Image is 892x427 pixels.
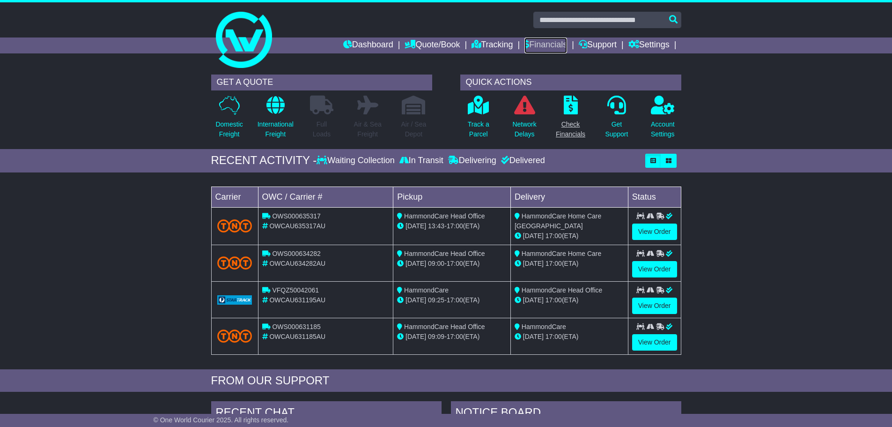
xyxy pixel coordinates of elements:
a: Support [579,37,617,53]
td: Carrier [211,187,258,207]
div: - (ETA) [397,332,507,342]
span: 17:00 [447,296,463,304]
span: HammondCare Head Office [404,212,485,220]
span: 17:00 [546,260,562,267]
a: View Order [632,298,677,314]
span: HammondCare [522,323,566,330]
a: GetSupport [604,95,628,144]
span: [DATE] [523,333,544,340]
img: GetCarrierServiceLogo [217,295,252,305]
td: Pickup [393,187,511,207]
div: RECENT ACTIVITY - [211,154,317,167]
span: OWCAU634282AU [269,260,325,267]
span: 17:00 [546,232,562,240]
div: (ETA) [515,231,624,241]
td: OWC / Carrier # [258,187,393,207]
span: OWS000634282 [272,250,321,257]
span: [DATE] [405,222,426,230]
p: Check Financials [556,120,585,139]
a: Track aParcel [467,95,490,144]
span: HammondCare Home Care [522,250,601,257]
div: NOTICE BOARD [451,401,681,427]
span: 17:00 [447,222,463,230]
span: OWCAU631195AU [269,296,325,304]
span: [DATE] [405,333,426,340]
span: HammondCare Home Care [GEOGRAPHIC_DATA] [515,212,601,230]
a: DomesticFreight [215,95,243,144]
span: [DATE] [523,296,544,304]
span: [DATE] [405,260,426,267]
p: Get Support [605,120,628,139]
img: TNT_Domestic.png [217,330,252,342]
p: Domestic Freight [215,120,243,139]
span: [DATE] [523,260,544,267]
span: OWCAU635317AU [269,222,325,230]
p: Network Delays [512,120,536,139]
span: VFQZ50042061 [272,286,319,294]
div: RECENT CHAT [211,401,442,427]
a: View Order [632,224,677,240]
span: [DATE] [405,296,426,304]
div: FROM OUR SUPPORT [211,374,681,388]
p: Air / Sea Depot [401,120,427,139]
a: View Order [632,261,677,277]
p: Full Loads [310,120,333,139]
div: - (ETA) [397,259,507,269]
a: View Order [632,334,677,351]
span: 17:00 [546,296,562,304]
p: Track a Parcel [468,120,489,139]
span: 17:00 [447,333,463,340]
span: 09:09 [428,333,444,340]
a: Financials [524,37,567,53]
img: TNT_Domestic.png [217,219,252,232]
div: - (ETA) [397,221,507,231]
span: OWCAU631185AU [269,333,325,340]
span: HammondCare [404,286,449,294]
span: HammondCare Head Office [404,250,485,257]
td: Status [628,187,681,207]
a: Dashboard [343,37,393,53]
a: InternationalFreight [257,95,294,144]
div: (ETA) [515,332,624,342]
a: NetworkDelays [512,95,537,144]
p: Air & Sea Freight [354,120,382,139]
span: 17:00 [447,260,463,267]
td: Delivery [510,187,628,207]
p: Account Settings [651,120,675,139]
div: (ETA) [515,295,624,305]
div: QUICK ACTIONS [460,75,681,90]
span: HammondCare Head Office [404,323,485,330]
span: 09:00 [428,260,444,267]
a: Tracking [472,37,513,53]
div: In Transit [397,156,446,166]
div: - (ETA) [397,295,507,305]
div: Delivered [499,156,545,166]
div: GET A QUOTE [211,75,432,90]
span: 09:25 [428,296,444,304]
div: Delivering [446,156,499,166]
div: Waiting Collection [317,156,397,166]
a: Quote/Book [405,37,460,53]
span: HammondCare Head Office [522,286,602,294]
a: AccountSettings [650,95,675,144]
div: (ETA) [515,259,624,269]
a: Settings [628,37,670,53]
span: © One World Courier 2025. All rights reserved. [154,416,289,424]
span: 13:43 [428,222,444,230]
img: TNT_Domestic.png [217,256,252,269]
span: OWS000635317 [272,212,321,220]
span: OWS000631185 [272,323,321,330]
span: 17:00 [546,333,562,340]
span: [DATE] [523,232,544,240]
p: International Freight [258,120,294,139]
a: CheckFinancials [555,95,586,144]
